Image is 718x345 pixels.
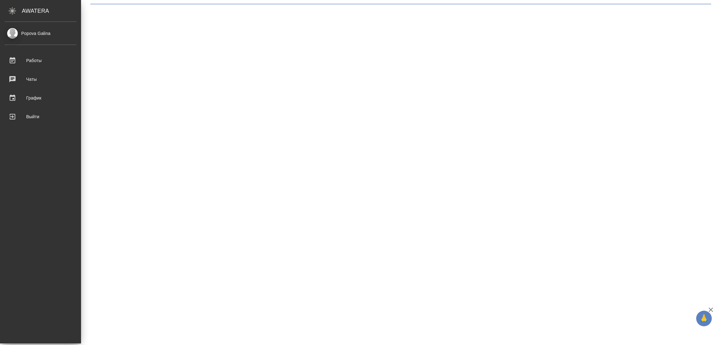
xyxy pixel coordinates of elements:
[2,53,79,68] a: Работы
[2,71,79,87] a: Чаты
[5,30,76,37] div: Popova Galina
[5,93,76,103] div: График
[699,312,709,325] span: 🙏
[5,75,76,84] div: Чаты
[5,112,76,121] div: Выйти
[2,109,79,124] a: Выйти
[5,56,76,65] div: Работы
[696,311,712,326] button: 🙏
[2,90,79,106] a: График
[22,5,81,17] div: AWATERA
